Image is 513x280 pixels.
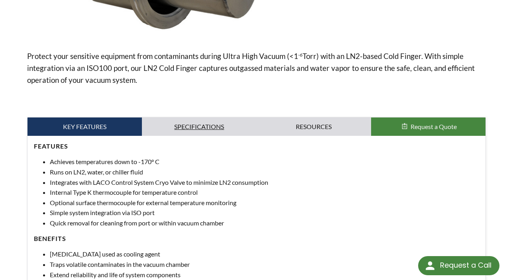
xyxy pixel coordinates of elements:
[257,117,371,136] a: Resources
[371,117,485,136] button: Request a Quote
[50,177,479,188] li: Integrates with LACO Control System Cryo Valve to minimize LN2 consumption
[28,117,142,136] a: Key Features
[142,117,256,136] a: Specifications
[50,167,479,177] li: Runs on LN2, water, or chiller fluid
[50,270,479,280] li: Extend reliability and life of system components
[34,142,479,151] h4: Features
[298,52,303,58] sup: -6
[440,256,491,274] div: Request a Call
[27,50,486,86] p: Protect your sensitive equipment from contaminants during Ultra High Vacuum (<1 Torr) with an LN2...
[50,157,479,167] li: Achieves temperatures down to -170° C
[34,235,479,243] h4: Benefits
[50,249,479,259] li: [MEDICAL_DATA] used as cooling agent
[50,198,479,208] li: Optional surface thermocouple for external temperature monitoring
[50,259,479,270] li: Traps volatile contaminates in the vacuum chamber
[50,208,479,218] li: Simple system integration via ISO port
[50,218,479,228] li: Quick removal for cleaning from port or within vacuum chamber
[50,187,479,198] li: Internal Type K thermocouple for temperature control
[418,256,499,275] div: Request a Call
[424,259,436,272] img: round button
[411,123,457,130] span: Request a Quote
